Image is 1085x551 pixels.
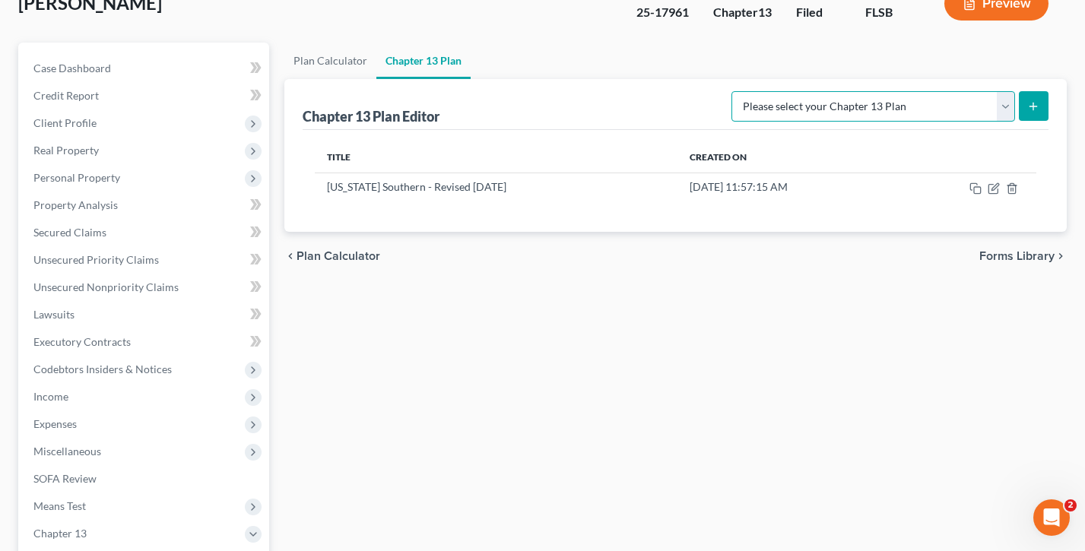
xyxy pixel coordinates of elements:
span: Income [33,390,68,403]
span: Client Profile [33,116,97,129]
button: chevron_left Plan Calculator [284,250,380,262]
a: Unsecured Priority Claims [21,246,269,274]
a: Executory Contracts [21,328,269,356]
a: Unsecured Nonpriority Claims [21,274,269,301]
a: SOFA Review [21,465,269,492]
div: Chapter [713,4,772,21]
span: Chapter 13 [33,527,87,540]
span: Case Dashboard [33,62,111,74]
i: chevron_left [284,250,297,262]
span: Miscellaneous [33,445,101,458]
td: [US_STATE] Southern - Revised [DATE] [315,173,677,201]
a: Case Dashboard [21,55,269,82]
span: Executory Contracts [33,335,131,348]
a: Chapter 13 Plan [376,43,471,79]
span: Unsecured Nonpriority Claims [33,280,179,293]
div: Filed [796,4,841,21]
i: chevron_right [1055,250,1067,262]
td: [DATE] 11:57:15 AM [677,173,896,201]
span: Lawsuits [33,308,75,321]
button: Forms Library chevron_right [979,250,1067,262]
span: Plan Calculator [297,250,380,262]
span: Forms Library [979,250,1055,262]
a: Plan Calculator [284,43,376,79]
span: Real Property [33,144,99,157]
span: 2 [1064,499,1077,511]
span: Unsecured Priority Claims [33,253,159,266]
span: Credit Report [33,89,99,102]
a: Property Analysis [21,192,269,219]
iframe: Intercom live chat [1033,499,1070,536]
span: Expenses [33,417,77,430]
span: Secured Claims [33,226,106,239]
span: Means Test [33,499,86,512]
span: SOFA Review [33,472,97,485]
div: 25-17961 [636,4,689,21]
a: Secured Claims [21,219,269,246]
th: Created On [677,142,896,173]
span: Personal Property [33,171,120,184]
span: 13 [758,5,772,19]
div: Chapter 13 Plan Editor [303,107,439,125]
a: Credit Report [21,82,269,109]
span: Codebtors Insiders & Notices [33,363,172,375]
div: FLSB [865,4,920,21]
th: Title [315,142,677,173]
span: Property Analysis [33,198,118,211]
a: Lawsuits [21,301,269,328]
